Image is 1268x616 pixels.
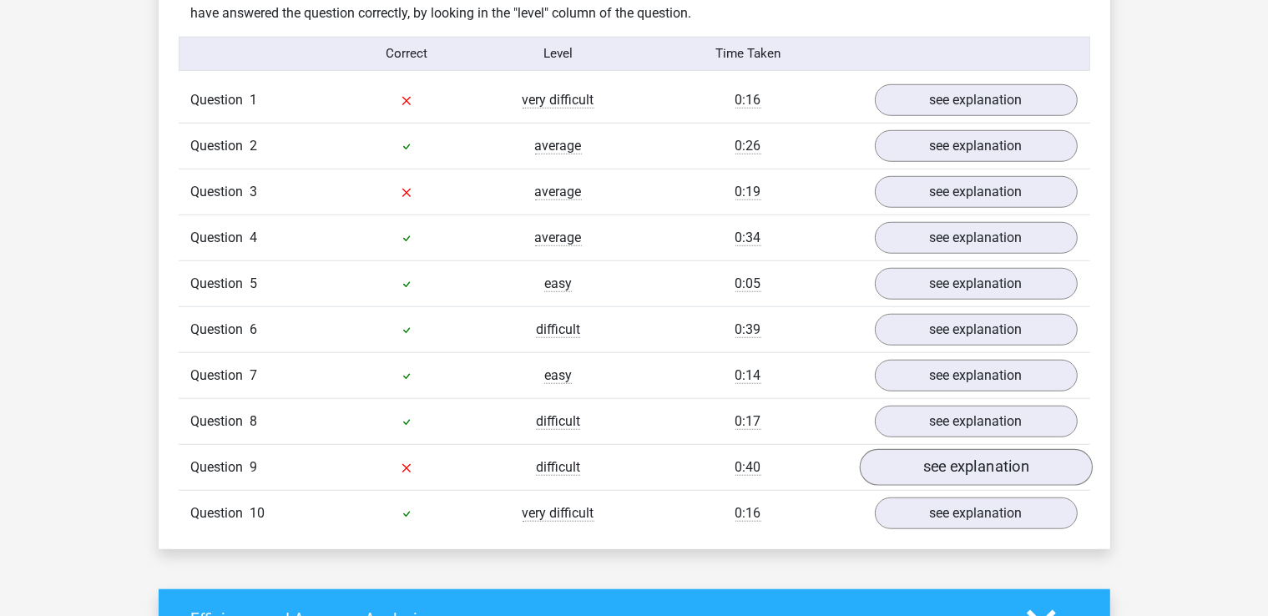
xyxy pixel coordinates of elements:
span: Question [191,457,250,477]
span: 0:39 [735,321,761,338]
span: 0:40 [735,459,761,476]
div: Time Taken [634,44,861,63]
span: easy [544,275,572,292]
span: Question [191,90,250,110]
a: see explanation [875,222,1078,254]
span: average [535,230,582,246]
span: Question [191,136,250,156]
span: 0:16 [735,92,761,109]
span: 10 [250,505,265,521]
span: Question [191,320,250,340]
span: 0:14 [735,367,761,384]
div: Correct [331,44,482,63]
span: 3 [250,184,258,199]
span: 0:26 [735,138,761,154]
span: Question [191,412,250,432]
span: average [535,138,582,154]
span: 8 [250,413,258,429]
a: see explanation [875,84,1078,116]
a: see explanation [859,449,1092,486]
a: see explanation [875,406,1078,437]
span: 2 [250,138,258,154]
span: Question [191,503,250,523]
span: difficult [536,413,580,430]
span: Question [191,366,250,386]
span: difficult [536,321,580,338]
span: 7 [250,367,258,383]
a: see explanation [875,360,1078,391]
span: 6 [250,321,258,337]
a: see explanation [875,497,1078,529]
span: 0:19 [735,184,761,200]
span: 0:16 [735,505,761,522]
a: see explanation [875,314,1078,346]
span: 0:34 [735,230,761,246]
span: 9 [250,459,258,475]
span: 5 [250,275,258,291]
span: difficult [536,459,580,476]
span: average [535,184,582,200]
span: 4 [250,230,258,245]
span: Question [191,274,250,294]
span: 0:05 [735,275,761,292]
a: see explanation [875,130,1078,162]
span: very difficult [523,505,594,522]
span: Question [191,228,250,248]
span: 1 [250,92,258,108]
span: Question [191,182,250,202]
span: very difficult [523,92,594,109]
span: 0:17 [735,413,761,430]
span: easy [544,367,572,384]
div: Level [482,44,634,63]
a: see explanation [875,176,1078,208]
a: see explanation [875,268,1078,300]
